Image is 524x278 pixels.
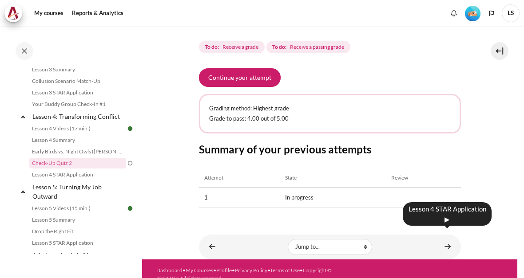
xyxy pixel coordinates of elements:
[19,251,28,260] span: Collapse
[126,204,134,212] img: Done
[203,238,221,255] a: ◀︎ Early Birds vs. Night Owls (Macro's Story)
[31,110,126,122] a: Lesson 4: Transforming Conflict
[31,249,126,261] a: Join Learning Lab #1
[29,238,126,248] a: Lesson 5 STAR Application
[156,267,183,274] a: Dashboard
[69,4,127,22] a: Reports & Analytics
[29,226,126,237] a: Drop the Right Fit
[19,112,28,121] span: Collapse
[235,267,267,274] a: Privacy Policy
[502,4,520,22] a: User menu
[461,5,484,21] a: Level #2
[216,267,232,274] a: Profile
[29,87,126,98] a: Lesson 3 STAR Application
[199,68,281,87] button: Continue your attempt
[209,114,451,123] p: Grade to pass: 4.00 out of 5.00
[186,267,213,274] a: My Courses
[126,159,134,167] img: To do
[465,6,480,21] img: Level #2
[280,168,386,188] th: State
[19,187,28,196] span: Collapse
[485,7,498,20] button: Languages
[270,267,300,274] a: Terms of Use
[29,123,126,134] a: Lesson 4 Videos (17 min.)
[199,142,461,156] h3: Summary of your previous attempts
[290,43,344,51] span: Receive a passing grade
[199,188,280,208] td: 1
[31,4,67,22] a: My courses
[199,39,352,55] div: Completion requirements for Check-Up Quiz 2
[403,202,492,226] div: Lesson 4 STAR Application ▶︎
[29,215,126,225] a: Lesson 5 Summary
[29,99,126,110] a: Your Buddy Group Check-In #1
[29,203,126,214] a: Lesson 5 Videos (15 min.)
[29,169,126,180] a: Lesson 4 STAR Application
[199,168,280,188] th: Attempt
[29,158,126,168] a: Check-Up Quiz 2
[29,64,126,75] a: Lesson 3 Summary
[465,5,480,21] div: Level #2
[126,125,134,133] img: Done
[7,7,20,20] img: Architeck
[29,76,126,86] a: Collusion Scenario Match-Up
[386,168,461,188] th: Review
[205,43,219,51] strong: To do:
[272,43,286,51] strong: To do:
[4,4,27,22] a: Architeck Architeck
[502,4,520,22] span: LS
[280,188,386,208] td: In progress
[209,104,451,113] p: Grading method: Highest grade
[29,146,126,157] a: Early Birds vs. Night Owls ([PERSON_NAME]'s Story)
[447,7,460,20] div: Show notification window with no new notifications
[29,135,126,145] a: Lesson 4 Summary
[31,181,126,202] a: Lesson 5: Turning My Job Outward
[222,43,258,51] span: Receive a grade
